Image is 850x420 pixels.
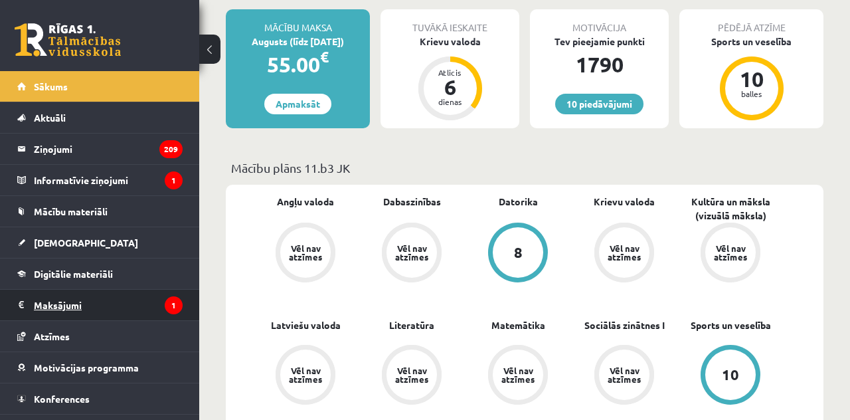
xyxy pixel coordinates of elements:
[34,362,139,373] span: Motivācijas programma
[17,165,183,195] a: Informatīvie ziņojumi1
[17,259,183,289] a: Digitālie materiāli
[679,35,823,122] a: Sports un veselība 10 balles
[530,9,669,35] div: Motivācija
[320,47,329,66] span: €
[252,223,359,285] a: Vēl nav atzīmes
[393,244,430,261] div: Vēl nav atzīmes
[17,321,183,352] a: Atzīmes
[465,223,571,285] a: 8
[691,318,771,332] a: Sports un veselība
[17,352,183,383] a: Motivācijas programma
[712,244,749,261] div: Vēl nav atzīmes
[383,195,441,209] a: Dabaszinības
[606,366,643,383] div: Vēl nav atzīmes
[499,195,538,209] a: Datorika
[165,171,183,189] i: 1
[34,268,113,280] span: Digitālie materiāli
[17,196,183,227] a: Mācību materiāli
[34,205,108,217] span: Mācību materiāli
[430,98,470,106] div: dienas
[732,90,772,98] div: balles
[359,345,465,407] a: Vēl nav atzīmes
[226,49,370,80] div: 55.00
[17,290,183,320] a: Maksājumi1
[17,71,183,102] a: Sākums
[571,223,677,285] a: Vēl nav atzīmes
[277,195,334,209] a: Angļu valoda
[677,345,784,407] a: 10
[34,237,138,249] span: [DEMOGRAPHIC_DATA]
[679,9,823,35] div: Pēdējā atzīme
[15,23,121,56] a: Rīgas 1. Tālmācības vidusskola
[491,318,545,332] a: Matemātika
[465,345,571,407] a: Vēl nav atzīmes
[571,345,677,407] a: Vēl nav atzīmes
[34,330,70,342] span: Atzīmes
[679,35,823,49] div: Sports un veselība
[732,68,772,90] div: 10
[530,35,669,49] div: Tev pieejamie punkti
[430,76,470,98] div: 6
[555,94,643,114] a: 10 piedāvājumi
[499,366,537,383] div: Vēl nav atzīmes
[594,195,655,209] a: Krievu valoda
[159,140,183,158] i: 209
[389,318,434,332] a: Literatūra
[165,296,183,314] i: 1
[381,9,519,35] div: Tuvākā ieskaite
[359,223,465,285] a: Vēl nav atzīmes
[287,366,324,383] div: Vēl nav atzīmes
[17,134,183,164] a: Ziņojumi209
[271,318,341,332] a: Latviešu valoda
[34,134,183,164] legend: Ziņojumi
[381,35,519,49] div: Krievu valoda
[430,68,470,76] div: Atlicis
[231,159,818,177] p: Mācību plāns 11.b3 JK
[226,35,370,49] div: Augusts (līdz [DATE])
[34,165,183,195] legend: Informatīvie ziņojumi
[17,102,183,133] a: Aktuāli
[530,49,669,80] div: 1790
[264,94,331,114] a: Apmaksāt
[17,227,183,258] a: [DEMOGRAPHIC_DATA]
[34,393,90,405] span: Konferences
[381,35,519,122] a: Krievu valoda Atlicis 6 dienas
[584,318,665,332] a: Sociālās zinātnes I
[677,195,784,223] a: Kultūra un māksla (vizuālā māksla)
[722,367,739,382] div: 10
[226,9,370,35] div: Mācību maksa
[514,245,523,260] div: 8
[677,223,784,285] a: Vēl nav atzīmes
[34,80,68,92] span: Sākums
[34,290,183,320] legend: Maksājumi
[606,244,643,261] div: Vēl nav atzīmes
[252,345,359,407] a: Vēl nav atzīmes
[393,366,430,383] div: Vēl nav atzīmes
[287,244,324,261] div: Vēl nav atzīmes
[17,383,183,414] a: Konferences
[34,112,66,124] span: Aktuāli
